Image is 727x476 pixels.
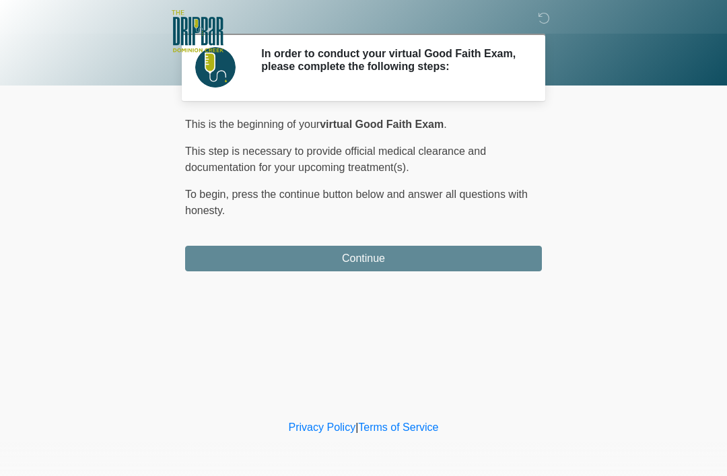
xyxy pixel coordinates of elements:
span: This step is necessary to provide official medical clearance and documentation for your upcoming ... [185,145,486,173]
a: Privacy Policy [289,421,356,433]
img: Agent Avatar [195,47,236,88]
span: This is the beginning of your [185,118,320,130]
strong: virtual Good Faith Exam [320,118,444,130]
span: To begin, [185,189,232,200]
span: press the continue button below and answer all questions with honesty. [185,189,528,216]
a: Terms of Service [358,421,438,433]
p: Please connect to Wi-Fi now [261,85,522,101]
button: Continue [185,246,542,271]
span: . [444,118,446,130]
img: The DRIPBaR - San Antonio Dominion Creek Logo [172,10,223,55]
a: | [355,421,358,433]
